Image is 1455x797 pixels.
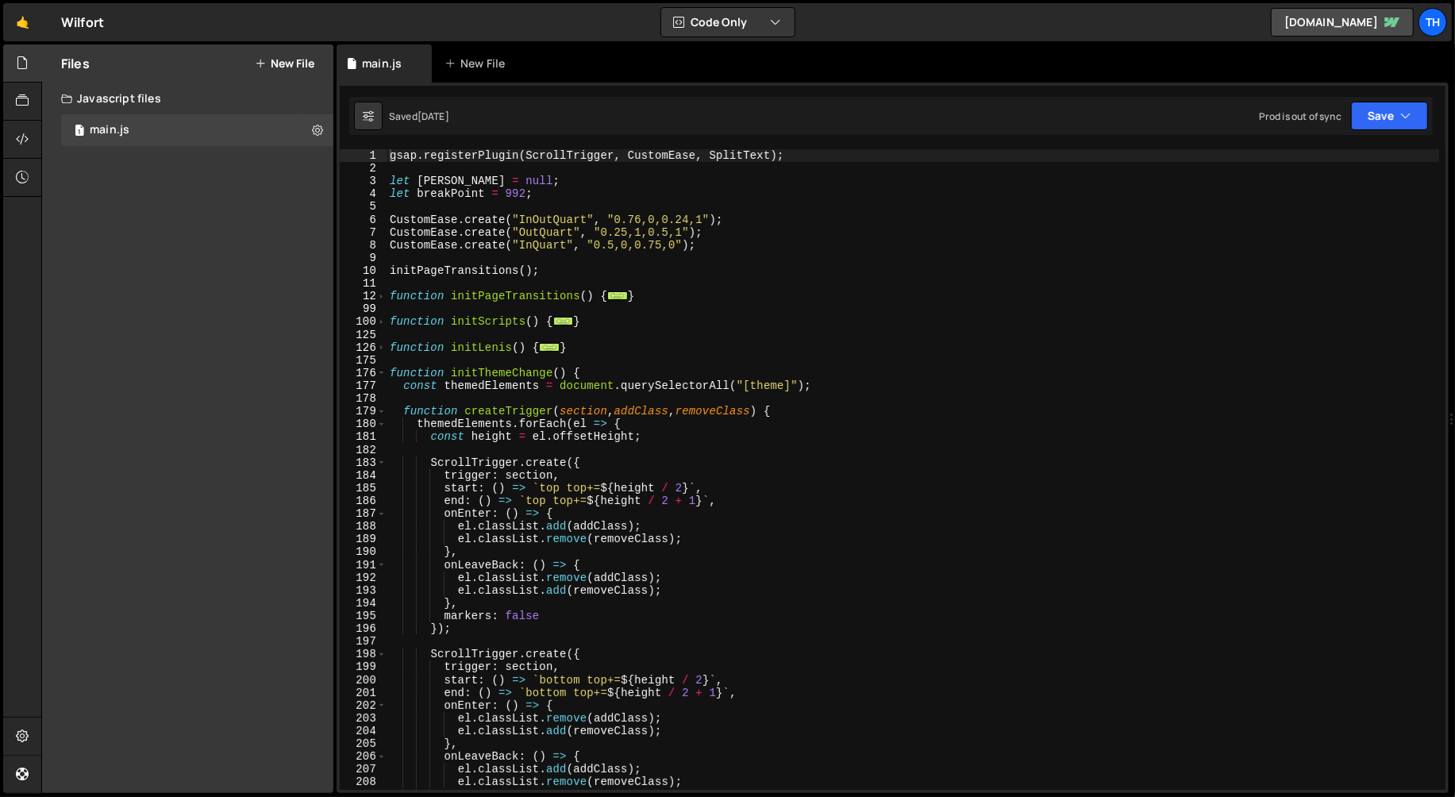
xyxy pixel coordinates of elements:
[340,687,387,699] div: 201
[340,302,387,315] div: 99
[553,317,574,325] span: ...
[539,342,560,351] span: ...
[340,776,387,788] div: 208
[340,495,387,507] div: 186
[340,149,387,162] div: 1
[340,329,387,341] div: 125
[340,418,387,430] div: 180
[255,57,314,70] button: New File
[340,469,387,482] div: 184
[1418,8,1447,37] a: Th
[340,354,387,367] div: 175
[445,56,511,71] div: New File
[340,622,387,635] div: 196
[340,187,387,200] div: 4
[61,55,90,72] h2: Files
[340,162,387,175] div: 2
[340,533,387,545] div: 189
[340,699,387,712] div: 202
[42,83,333,114] div: Javascript files
[362,56,402,71] div: main.js
[340,175,387,187] div: 3
[340,712,387,725] div: 203
[340,430,387,443] div: 181
[340,367,387,379] div: 176
[340,200,387,213] div: 5
[340,214,387,226] div: 6
[340,507,387,520] div: 187
[1259,110,1341,123] div: Prod is out of sync
[1271,8,1414,37] a: [DOMAIN_NAME]
[661,8,795,37] button: Code Only
[340,264,387,277] div: 10
[340,559,387,572] div: 191
[340,456,387,469] div: 183
[607,291,628,300] span: ...
[340,545,387,558] div: 190
[340,597,387,610] div: 194
[340,750,387,763] div: 206
[389,110,449,123] div: Saved
[340,379,387,392] div: 177
[340,763,387,776] div: 207
[1351,102,1428,130] button: Save
[340,737,387,750] div: 205
[340,635,387,648] div: 197
[61,114,333,146] div: 16468/44594.js
[340,290,387,302] div: 12
[340,444,387,456] div: 182
[340,584,387,597] div: 193
[418,110,449,123] div: [DATE]
[90,123,129,137] div: main.js
[340,674,387,687] div: 200
[340,277,387,290] div: 11
[340,392,387,405] div: 178
[340,252,387,264] div: 9
[340,341,387,354] div: 126
[340,226,387,239] div: 7
[340,482,387,495] div: 185
[340,315,387,328] div: 100
[340,610,387,622] div: 195
[3,3,42,41] a: 🤙
[61,13,104,32] div: Wilfort
[340,572,387,584] div: 192
[340,520,387,533] div: 188
[340,660,387,673] div: 199
[75,125,84,138] span: 1
[340,725,387,737] div: 204
[340,239,387,252] div: 8
[340,405,387,418] div: 179
[340,648,387,660] div: 198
